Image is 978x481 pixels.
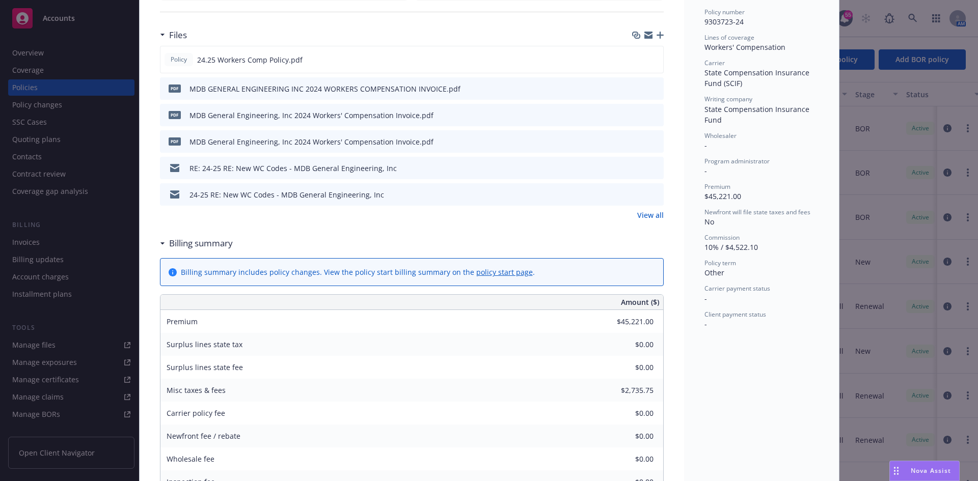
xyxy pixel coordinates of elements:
[593,360,660,375] input: 0.00
[169,111,181,119] span: pdf
[189,189,384,200] div: 24-25 RE: New WC Codes - MDB General Engineering, Inc
[889,461,960,481] button: Nova Assist
[650,54,659,65] button: preview file
[650,136,660,147] button: preview file
[650,189,660,200] button: preview file
[593,406,660,421] input: 0.00
[704,242,758,252] span: 10% / $4,522.10
[704,191,741,201] span: $45,221.00
[634,54,642,65] button: download file
[704,233,740,242] span: Commission
[634,136,642,147] button: download file
[167,362,243,372] span: Surplus lines state fee
[593,451,660,467] input: 0.00
[704,8,745,16] span: Policy number
[197,54,303,65] span: 24.25 Workers Comp Policy.pdf
[169,29,187,42] h3: Files
[890,461,903,480] div: Drag to move
[169,84,181,92] span: pdf
[189,136,433,147] div: MDB General Engineering, Inc 2024 Workers' Compensation Invoice.pdf
[634,163,642,174] button: download file
[704,259,736,267] span: Policy term
[167,431,240,441] span: Newfront fee / rebate
[704,294,707,303] span: -
[167,317,198,326] span: Premium
[189,83,460,94] div: MDB GENERAL ENGINEERING INC 2024 WORKERS COMPENSATION INVOICE.pdf
[704,310,766,319] span: Client payment status
[704,33,754,42] span: Lines of coverage
[704,208,810,216] span: Newfront will file state taxes and fees
[167,385,226,395] span: Misc taxes & fees
[169,237,233,250] h3: Billing summary
[704,68,811,88] span: State Compensation Insurance Fund (SCIF)
[704,131,737,140] span: Wholesaler
[167,339,242,349] span: Surplus lines state tax
[189,110,433,121] div: MDB General Engineering, Inc 2024 Workers' Compensation Invoice.pdf
[634,110,642,121] button: download file
[593,337,660,352] input: 0.00
[704,157,770,165] span: Program administrator
[650,163,660,174] button: preview file
[637,210,664,220] a: View all
[634,83,642,94] button: download file
[704,182,730,191] span: Premium
[704,59,725,67] span: Carrier
[169,55,189,64] span: Policy
[650,110,660,121] button: preview file
[181,267,535,277] div: Billing summary includes policy changes. View the policy start billing summary on the .
[650,83,660,94] button: preview file
[704,104,811,125] span: State Compensation Insurance Fund
[704,284,770,293] span: Carrier payment status
[593,314,660,329] input: 0.00
[704,268,724,277] span: Other
[704,42,785,52] span: Workers' Compensation
[160,29,187,42] div: Files
[911,466,951,475] span: Nova Assist
[621,297,659,307] span: Amount ($)
[704,217,714,227] span: No
[634,189,642,200] button: download file
[593,383,660,398] input: 0.00
[476,267,533,277] a: policy start page
[169,137,181,145] span: pdf
[704,166,707,176] span: -
[704,319,707,329] span: -
[160,237,233,250] div: Billing summary
[189,163,397,174] div: RE: 24-25 RE: New WC Codes - MDB General Engineering, Inc
[167,454,214,464] span: Wholesale fee
[593,429,660,444] input: 0.00
[704,17,744,26] span: 9303723-24
[704,140,707,150] span: -
[704,95,752,103] span: Writing company
[167,408,225,418] span: Carrier policy fee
